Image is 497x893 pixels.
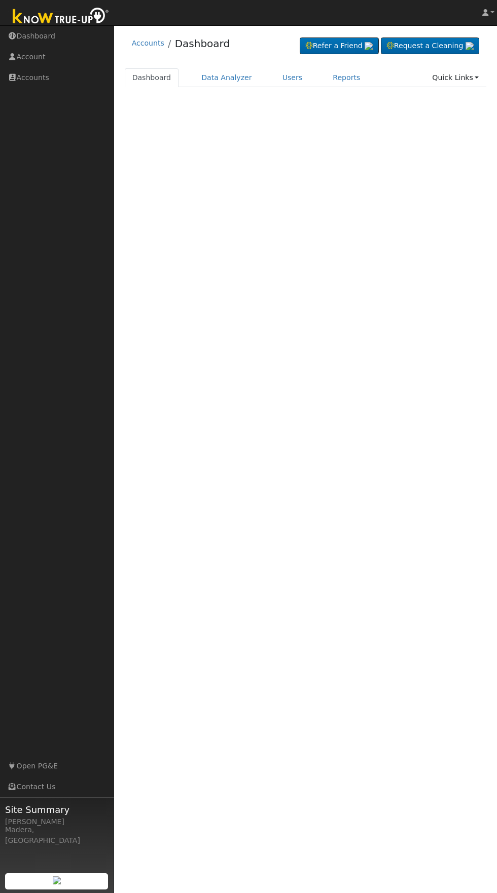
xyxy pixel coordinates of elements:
[300,37,379,55] a: Refer a Friend
[466,42,474,50] img: retrieve
[365,42,373,50] img: retrieve
[325,68,368,87] a: Reports
[381,37,479,55] a: Request a Cleaning
[5,803,109,817] span: Site Summary
[424,68,486,87] a: Quick Links
[53,876,61,884] img: retrieve
[194,68,260,87] a: Data Analyzer
[275,68,310,87] a: Users
[5,817,109,827] div: [PERSON_NAME]
[132,39,164,47] a: Accounts
[5,825,109,846] div: Madera, [GEOGRAPHIC_DATA]
[125,68,179,87] a: Dashboard
[175,37,230,50] a: Dashboard
[8,6,114,28] img: Know True-Up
